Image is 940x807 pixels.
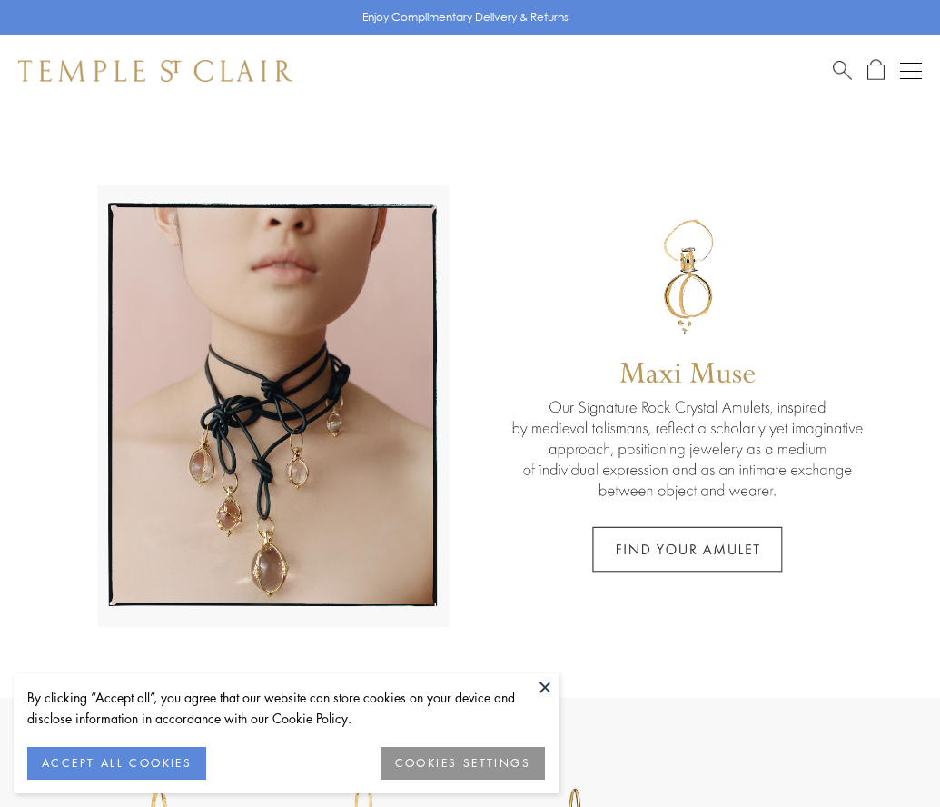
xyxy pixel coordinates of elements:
div: By clicking “Accept all”, you agree that our website can store cookies on your device and disclos... [27,687,545,729]
img: Temple St. Clair [18,60,292,82]
button: Open navigation [900,60,922,82]
p: Enjoy Complimentary Delivery & Returns [362,8,569,26]
button: COOKIES SETTINGS [381,747,545,780]
a: Search [833,59,852,82]
a: Open Shopping Bag [867,59,885,82]
button: ACCEPT ALL COOKIES [27,747,206,780]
